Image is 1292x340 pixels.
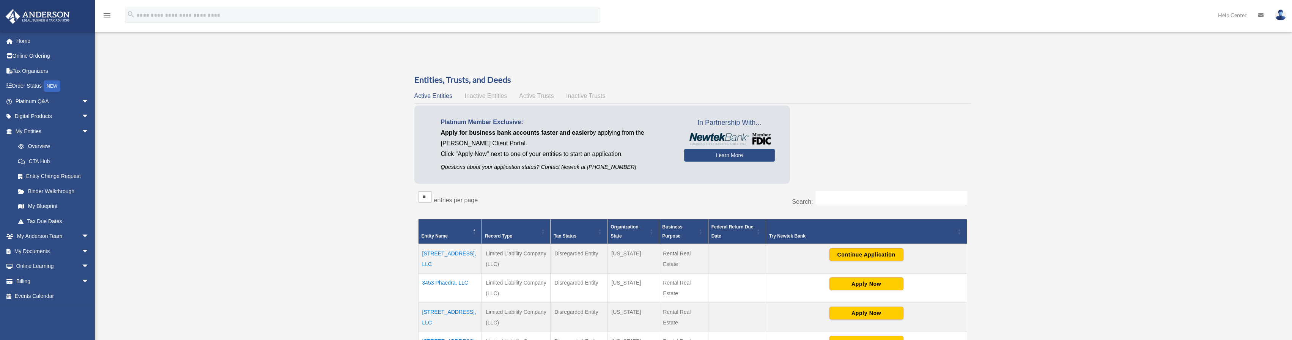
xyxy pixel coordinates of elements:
th: Try Newtek Bank : Activate to sort [766,219,967,244]
a: Overview [11,139,93,154]
td: Rental Real Estate [659,244,708,274]
a: Digital Productsarrow_drop_down [5,109,101,124]
th: Entity Name: Activate to invert sorting [418,219,482,244]
a: Home [5,33,101,49]
td: [STREET_ADDRESS], LLC [418,244,482,274]
span: Entity Name [422,233,448,239]
td: Limited Liability Company (LLC) [482,244,551,274]
td: Rental Real Estate [659,274,708,303]
a: My Blueprint [11,199,97,214]
i: search [127,10,135,19]
div: NEW [44,80,60,92]
td: Limited Liability Company (LLC) [482,303,551,332]
a: Online Learningarrow_drop_down [5,259,101,274]
a: Entity Change Request [11,169,97,184]
button: Apply Now [829,307,903,320]
th: Business Purpose: Activate to sort [659,219,708,244]
button: Apply Now [829,277,903,290]
td: Rental Real Estate [659,303,708,332]
label: Search: [792,198,813,205]
span: arrow_drop_down [82,94,97,109]
a: Tax Due Dates [11,214,97,229]
a: Billingarrow_drop_down [5,274,101,289]
span: Apply for business bank accounts faster and easier [441,129,590,136]
span: arrow_drop_down [82,244,97,259]
th: Tax Status: Activate to sort [551,219,607,244]
p: Questions about your application status? Contact Newtek at [PHONE_NUMBER] [441,162,673,172]
a: My Entitiesarrow_drop_down [5,124,97,139]
span: Federal Return Due Date [711,224,754,239]
td: 3453 Phaedra, LLC [418,274,482,303]
a: Binder Walkthrough [11,184,97,199]
td: [US_STATE] [607,274,659,303]
p: by applying from the [PERSON_NAME] Client Portal. [441,127,673,149]
a: Tax Organizers [5,63,101,79]
a: My Anderson Teamarrow_drop_down [5,229,101,244]
a: CTA Hub [11,154,97,169]
span: In Partnership With... [684,117,775,129]
a: Learn More [684,149,775,162]
td: [STREET_ADDRESS], LLC [418,303,482,332]
th: Record Type: Activate to sort [482,219,551,244]
td: Disregarded Entity [551,244,607,274]
a: Events Calendar [5,289,101,304]
th: Federal Return Due Date: Activate to sort [708,219,766,244]
a: My Documentsarrow_drop_down [5,244,101,259]
label: entries per page [434,197,478,203]
img: User Pic [1275,9,1286,20]
span: Active Trusts [519,93,554,99]
a: menu [102,13,112,20]
a: Platinum Q&Aarrow_drop_down [5,94,101,109]
img: NewtekBankLogoSM.png [688,133,771,145]
td: Disregarded Entity [551,303,607,332]
th: Organization State: Activate to sort [607,219,659,244]
span: Business Purpose [662,224,682,239]
span: Record Type [485,233,512,239]
span: Tax Status [554,233,576,239]
td: Disregarded Entity [551,274,607,303]
a: Online Ordering [5,49,101,64]
span: Inactive Entities [464,93,507,99]
td: [US_STATE] [607,244,659,274]
span: arrow_drop_down [82,229,97,244]
td: Limited Liability Company (LLC) [482,274,551,303]
i: menu [102,11,112,20]
p: Platinum Member Exclusive: [441,117,673,127]
span: arrow_drop_down [82,109,97,124]
div: Try Newtek Bank [769,231,955,241]
h3: Entities, Trusts, and Deeds [414,74,971,86]
span: Inactive Trusts [566,93,605,99]
span: arrow_drop_down [82,274,97,289]
img: Anderson Advisors Platinum Portal [3,9,72,24]
p: Click "Apply Now" next to one of your entities to start an application. [441,149,673,159]
td: [US_STATE] [607,303,659,332]
span: arrow_drop_down [82,124,97,139]
span: Organization State [611,224,638,239]
span: arrow_drop_down [82,259,97,274]
button: Continue Application [829,248,903,261]
span: Active Entities [414,93,452,99]
a: Order StatusNEW [5,79,101,94]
